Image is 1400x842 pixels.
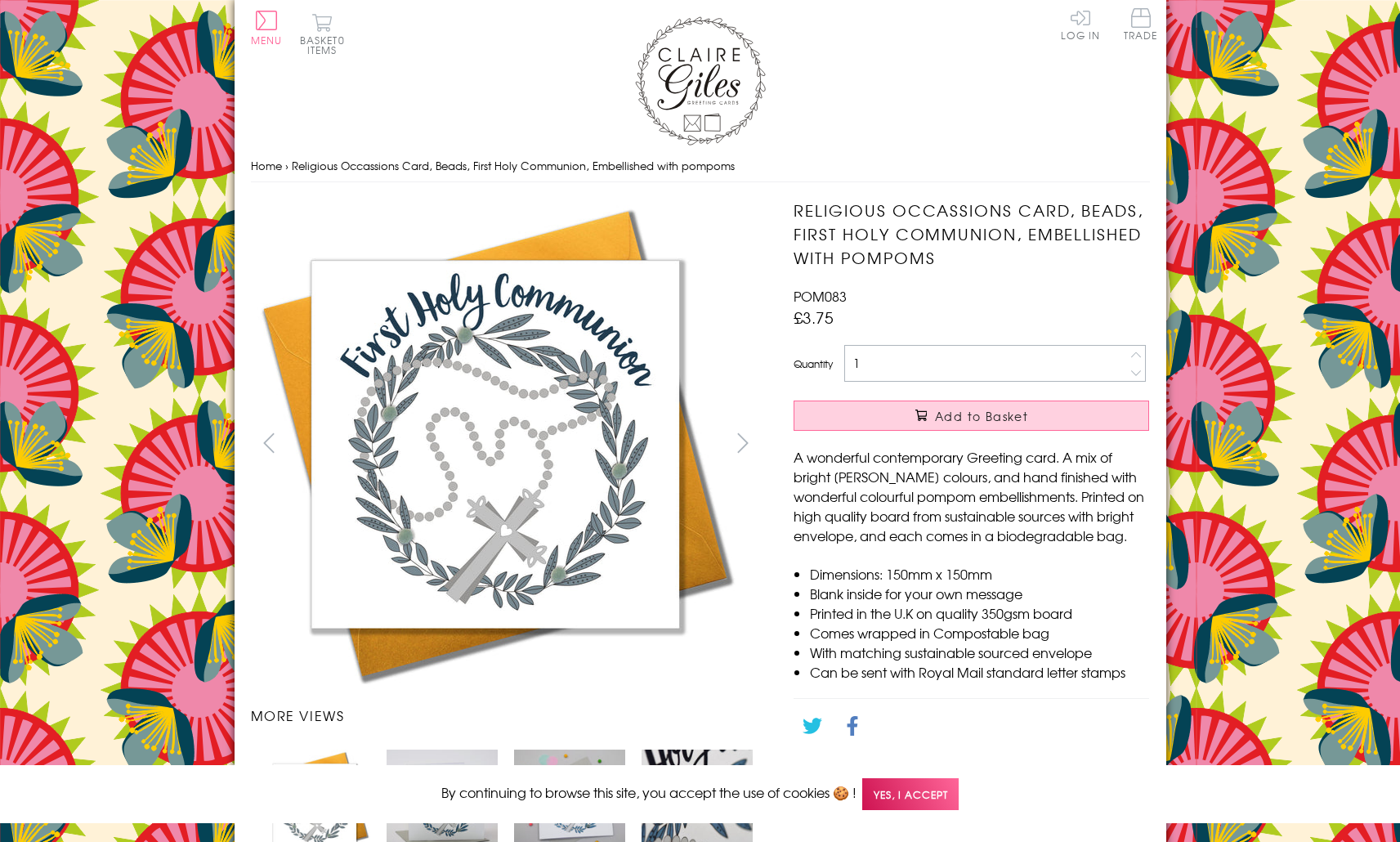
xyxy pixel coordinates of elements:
[251,33,283,47] span: Menu
[810,643,1149,662] li: With matching sustainable sourced envelope
[794,356,833,371] label: Quantity
[285,158,288,173] span: ›
[807,760,966,780] a: Go back to the collection
[635,16,766,146] img: Claire Giles Greetings Cards
[251,158,282,173] a: Home
[794,306,834,329] span: £3.75
[724,424,761,461] button: next
[794,199,1149,269] h1: Religious Occassions Card, Beads, First Holy Communion, Embellished with pompoms
[250,199,740,689] img: Religious Occassions Card, Beads, First Holy Communion, Embellished with pompoms
[810,662,1149,682] li: Can be sent with Royal Mail standard letter stamps
[810,603,1149,623] li: Printed in the U.K on quality 350gsm board
[794,401,1149,431] button: Add to Basket
[810,564,1149,584] li: Dimensions: 150mm x 150mm
[810,584,1149,603] li: Blank inside for your own message
[794,286,847,306] span: POM083
[810,623,1149,643] li: Comes wrapped in Compostable bag
[1124,8,1158,40] span: Trade
[935,408,1028,424] span: Add to Basket
[307,33,345,57] span: 0 items
[251,424,288,461] button: prev
[761,199,1251,689] img: Religious Occassions Card, Beads, First Holy Communion, Embellished with pompoms
[1061,8,1100,40] a: Log In
[300,13,345,55] button: Basket0 items
[251,11,283,45] button: Menu
[1124,8,1158,43] a: Trade
[292,158,735,173] span: Religious Occassions Card, Beads, First Holy Communion, Embellished with pompoms
[794,447,1149,545] p: A wonderful contemporary Greeting card. A mix of bright [PERSON_NAME] colours, and hand finished ...
[251,705,762,725] h3: More views
[862,778,959,810] span: Yes, I accept
[251,150,1150,183] nav: breadcrumbs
